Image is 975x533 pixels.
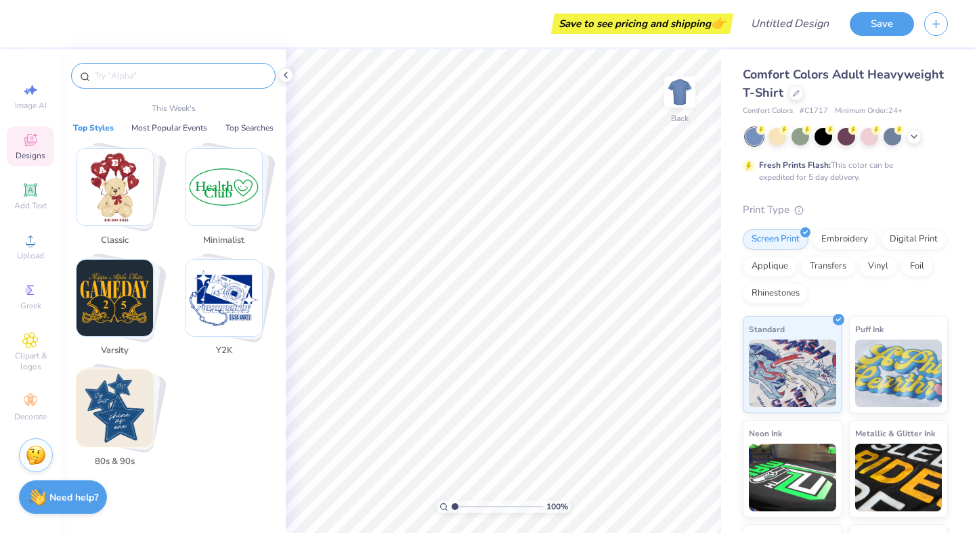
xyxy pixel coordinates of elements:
[666,78,693,106] img: Back
[835,106,903,117] span: Minimum Order: 24 +
[93,234,137,248] span: Classic
[77,260,153,336] img: Varsity
[901,256,933,277] div: Foil
[77,149,153,225] img: Classic
[93,344,137,358] span: Varsity
[759,159,926,183] div: This color can be expedited for 5 day delivery.
[177,148,279,252] button: Stack Card Button Minimalist
[855,322,884,336] span: Puff Ink
[77,370,153,446] img: 80s & 90s
[177,259,279,363] button: Stack Card Button Y2K
[93,69,267,83] input: Try "Alpha"
[15,100,47,111] span: Image AI
[711,15,726,31] span: 👉
[671,112,689,124] div: Back
[800,106,828,117] span: # C1717
[186,260,262,336] img: Y2K
[740,10,840,37] input: Untitled Design
[68,259,170,363] button: Stack Card Button Varsity
[743,283,808,304] div: Rhinestones
[221,121,278,135] button: Top Searches
[743,256,797,277] div: Applique
[202,234,246,248] span: Minimalist
[859,256,897,277] div: Vinyl
[93,455,137,469] span: 80s & 90s
[812,229,877,250] div: Embroidery
[743,106,793,117] span: Comfort Colors
[152,102,196,114] p: This Week's
[16,150,45,161] span: Designs
[202,344,246,358] span: Y2K
[801,256,855,277] div: Transfers
[14,411,47,422] span: Decorate
[555,14,730,34] div: Save to see pricing and shipping
[20,300,41,311] span: Greek
[14,200,47,211] span: Add Text
[127,121,211,135] button: Most Popular Events
[17,250,44,261] span: Upload
[759,160,831,170] strong: Fresh Prints Flash:
[186,149,262,225] img: Minimalist
[881,229,947,250] div: Digital Print
[850,12,914,36] button: Save
[743,202,948,218] div: Print Type
[7,350,54,372] span: Clipart & logos
[749,322,785,336] span: Standard
[749,444,836,511] img: Neon Ink
[855,426,935,440] span: Metallic & Glitter Ink
[749,426,782,440] span: Neon Ink
[743,229,808,250] div: Screen Print
[68,369,170,473] button: Stack Card Button 80s & 90s
[49,491,98,504] strong: Need help?
[68,148,170,252] button: Stack Card Button Classic
[69,121,118,135] button: Top Styles
[855,444,942,511] img: Metallic & Glitter Ink
[855,340,942,407] img: Puff Ink
[743,66,944,101] span: Comfort Colors Adult Heavyweight T-Shirt
[749,340,836,407] img: Standard
[546,501,568,513] span: 100 %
